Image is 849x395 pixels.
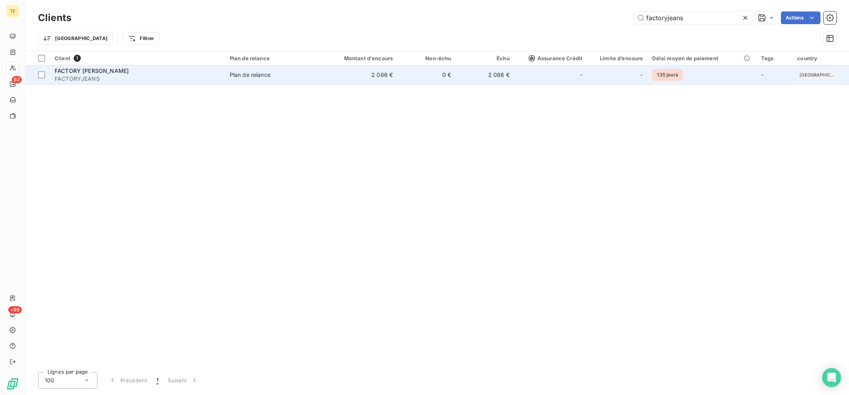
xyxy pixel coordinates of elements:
[45,376,54,384] span: 100
[12,76,22,83] span: 62
[38,11,71,25] h3: Clients
[652,69,682,81] span: 135 jours
[152,372,163,389] button: 1
[6,378,19,390] img: Logo LeanPay
[781,11,820,24] button: Actions
[634,11,752,24] input: Rechercher
[55,55,70,61] span: Client
[529,55,582,61] span: Assurance Crédit
[402,55,451,61] div: Non-échu
[592,55,643,61] div: Limite d’encours
[230,71,270,79] div: Plan de relance
[761,71,763,78] span: -
[324,55,393,61] div: Montant d'encours
[398,65,456,84] td: 0 €
[640,71,643,79] span: -
[580,71,582,79] span: -
[797,55,844,61] div: country
[156,376,158,384] span: 1
[55,67,129,74] span: FACTORY [PERSON_NAME]
[456,65,514,84] td: 2 086 €
[761,55,788,61] div: Tags
[74,55,81,62] span: 1
[230,55,315,61] div: Plan de relance
[800,73,834,77] span: [GEOGRAPHIC_DATA]
[652,55,751,61] div: Délai moyen de paiement
[461,55,509,61] div: Échu
[55,75,220,83] span: FACTORYJEANS
[104,372,152,389] button: Précédent
[163,372,203,389] button: Suivant
[8,306,22,313] span: +99
[320,65,398,84] td: 2 086 €
[6,5,19,17] div: TE
[822,368,841,387] div: Open Intercom Messenger
[38,32,113,45] button: [GEOGRAPHIC_DATA]
[123,32,159,45] button: Filtrer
